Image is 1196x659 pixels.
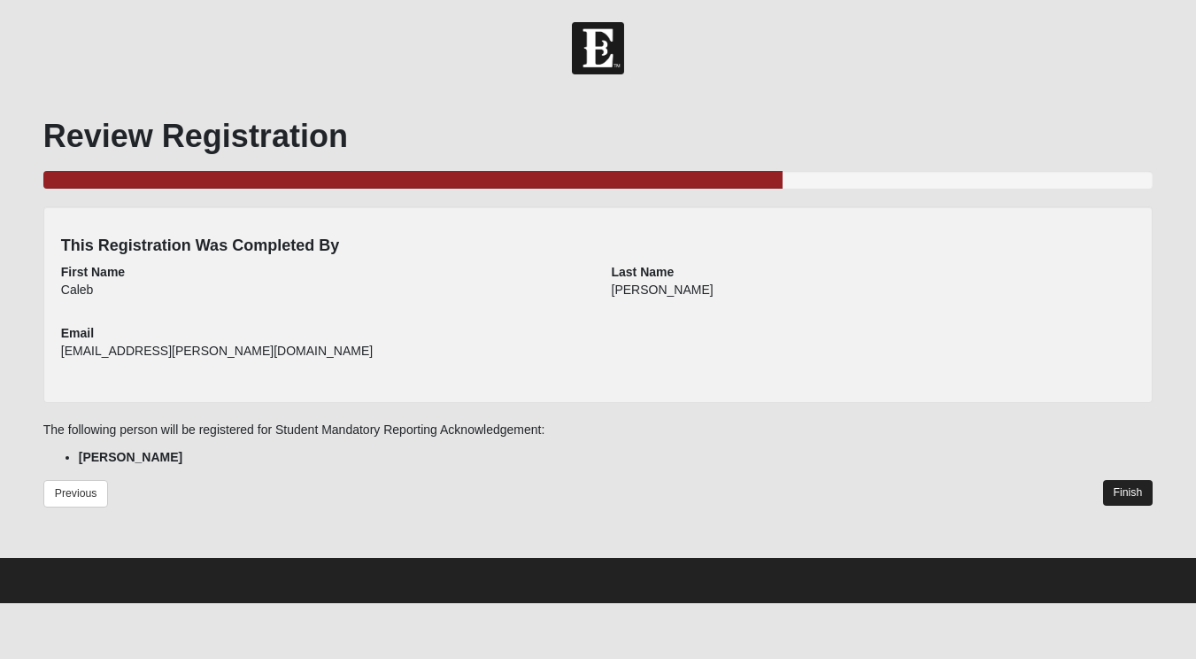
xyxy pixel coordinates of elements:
[612,263,675,281] label: Last Name
[61,263,125,281] label: First Name
[1103,480,1154,506] a: Finish
[572,22,624,74] img: Church of Eleven22 Logo
[61,342,585,372] div: [EMAIL_ADDRESS][PERSON_NAME][DOMAIN_NAME]
[43,480,109,508] a: Previous
[79,450,182,464] strong: [PERSON_NAME]
[61,236,1135,256] h4: This Registration Was Completed By
[61,324,94,342] label: Email
[612,281,1136,311] div: [PERSON_NAME]
[43,421,1153,439] p: The following person will be registered for Student Mandatory Reporting Acknowledgement:
[43,117,1153,155] h1: Review Registration
[61,281,585,311] div: Caleb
